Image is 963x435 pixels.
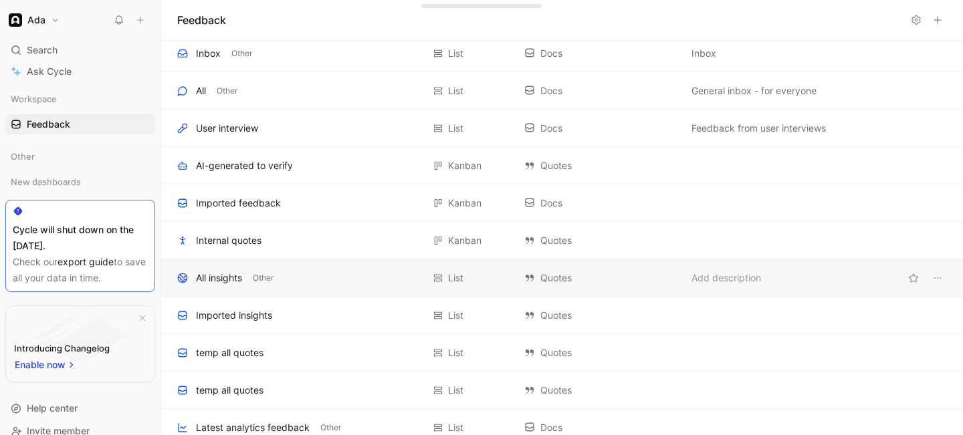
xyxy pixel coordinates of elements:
[689,270,764,286] button: Add description
[524,195,678,211] div: Docs
[196,233,261,249] div: Internal quotes
[196,270,242,286] div: All insights
[448,195,481,211] div: Kanban
[161,259,963,297] div: All insightsOtherList QuotesAdd descriptionView actions
[524,345,678,361] div: Quotes
[214,85,240,97] button: Other
[448,307,463,323] div: List
[5,61,155,82] a: Ask Cycle
[691,83,817,99] span: General inbox - for everyone
[196,307,272,323] div: Imported insights
[689,120,829,136] button: Feedback from user interviews
[689,83,819,99] button: General inbox - for everyone
[11,150,35,163] span: Other
[5,172,155,192] div: New dashboards
[448,345,463,361] div: List
[161,297,963,334] div: Imported insightsList QuotesView actions
[14,340,110,356] div: Introducing Changelog
[5,398,155,418] div: Help center
[524,307,678,323] div: Quotes
[5,89,155,109] div: Workspace
[9,13,22,27] img: Ada
[448,233,481,249] div: Kanban
[5,11,63,29] button: AdaAda
[196,382,263,398] div: temp all quotes
[196,83,206,99] div: All
[14,356,77,374] button: Enable now
[250,272,276,284] button: Other
[161,110,963,147] div: User interviewList DocsFeedback from user interviewsView actions
[524,120,678,136] div: Docs
[58,256,114,267] a: export guide
[11,175,81,188] span: New dashboards
[27,118,70,131] span: Feedback
[524,270,678,286] div: Quotes
[691,120,826,136] span: Feedback from user interviews
[448,382,463,398] div: List
[11,92,57,106] span: Workspace
[524,158,678,174] div: Quotes
[5,40,155,60] div: Search
[161,222,963,259] div: Internal quotesKanban QuotesView actions
[448,158,481,174] div: Kanban
[27,42,58,58] span: Search
[448,83,463,99] div: List
[161,334,963,372] div: temp all quotesList QuotesView actions
[524,233,678,249] div: Quotes
[27,402,78,414] span: Help center
[217,84,237,98] span: Other
[524,382,678,398] div: Quotes
[448,270,463,286] div: List
[196,45,221,61] div: Inbox
[196,345,263,361] div: temp all quotes
[196,195,281,211] div: Imported feedback
[27,63,72,80] span: Ask Cycle
[524,83,678,99] div: Docs
[5,146,155,166] div: Other
[5,172,155,196] div: New dashboards
[448,45,463,61] div: List
[161,184,963,222] div: Imported feedbackKanban DocsView actions
[196,120,258,136] div: User interview
[691,45,716,61] span: Inbox
[13,222,148,254] div: Cycle will shut down on the [DATE].
[177,12,226,28] h1: Feedback
[318,422,344,434] button: Other
[253,271,274,285] span: Other
[524,45,678,61] div: Docs
[161,147,963,184] div: AI-generated to verifyKanban QuotesView actions
[689,45,719,61] button: Inbox
[229,47,255,59] button: Other
[5,146,155,170] div: Other
[161,35,963,72] div: InboxOtherList DocsInboxView actions
[15,357,67,373] span: Enable now
[17,306,143,374] img: bg-BLZuj68n.svg
[691,270,761,286] span: Add description
[196,158,293,174] div: AI-generated to verify
[928,269,947,287] button: View actions
[161,372,963,409] div: temp all quotesList QuotesView actions
[320,421,341,434] span: Other
[161,72,963,110] div: AllOtherList DocsGeneral inbox - for everyoneView actions
[27,14,45,26] h1: Ada
[448,120,463,136] div: List
[5,114,155,134] a: Feedback
[13,254,148,286] div: Check our to save all your data in time.
[231,47,252,60] span: Other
